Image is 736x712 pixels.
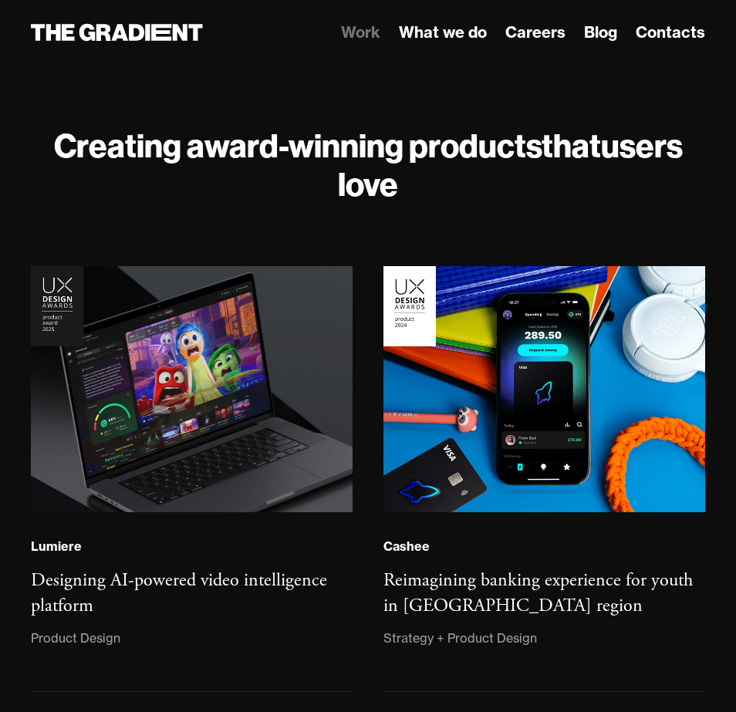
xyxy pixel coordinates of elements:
a: Work [341,21,380,44]
a: Contacts [636,21,705,44]
a: CasheeReimagining banking experience for youth in [GEOGRAPHIC_DATA] regionStrategy + Product Design [383,266,705,693]
strong: that [542,125,601,166]
div: Cashee [383,538,430,555]
a: LumiereDesigning AI-powered video intelligence platformProduct Design [31,266,353,693]
h3: Reimagining banking experience for youth in [GEOGRAPHIC_DATA] region [383,569,693,618]
div: Lumiere [31,538,82,555]
div: Strategy + Product Design [383,629,537,649]
h1: Creating award-winning products users love [31,127,705,204]
div: Product Design [31,629,120,649]
a: Blog [584,21,617,44]
a: Careers [505,21,566,44]
h3: Designing AI-powered video intelligence platform [31,569,327,618]
a: What we do [399,21,487,44]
